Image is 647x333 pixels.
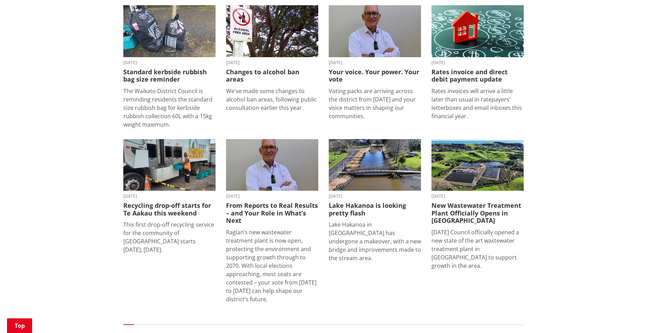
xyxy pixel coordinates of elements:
[226,61,318,65] time: [DATE]
[226,5,318,57] img: Alcohol Control Bylaw adopted - August 2025 (2)
[329,194,421,198] time: [DATE]
[431,139,524,191] img: Raglan WWTP facility
[431,202,524,225] h3: New Wastewater Treatment Plant Officially Opens in [GEOGRAPHIC_DATA]
[431,5,524,120] a: [DATE] Rates invoice and direct debit payment update Rates invoices will arrive a little later th...
[431,5,524,57] img: rates image
[123,194,216,198] time: [DATE]
[329,139,421,263] a: A serene riverside scene with a clear blue sky, featuring a small bridge over a reflective river,...
[226,5,318,112] a: [DATE] Changes to alcohol ban areas We've made some changes to alcohol ban areas, following publi...
[226,139,318,191] img: Craig Hobbs
[226,139,318,303] a: [DATE] From Reports to Real Results – and Your Role in What’s Next Raglan’s new wastewater treatm...
[123,202,216,217] h3: Recycling drop-off starts for Te Aakau this weekend
[123,5,216,129] a: [DATE] Standard kerbside rubbish bag size reminder The Waikato District Council is reminding resi...
[123,87,216,129] p: The Waikato District Council is reminding residents the standard size rubbish bag for kerbside ru...
[123,139,216,191] img: recycling 2
[431,139,524,270] a: [DATE] New Wastewater Treatment Plant Officially Opens in [GEOGRAPHIC_DATA] [DATE] Council offici...
[329,139,421,191] img: Lake Hakanoa footbridge
[226,228,318,303] p: Raglan’s new wastewater treatment plant is now open, protecting the environment and supporting gr...
[329,68,421,83] h3: Your voice. Your power. Your vote
[123,68,216,83] h3: Standard kerbside rubbish bag size reminder
[123,5,216,57] img: 20250825_074435
[329,5,421,57] img: Craig Hobbs
[226,87,318,112] p: We've made some changes to alcohol ban areas, following public consultation earlier this year.
[123,139,216,254] a: [DATE] Recycling drop-off starts for Te Aakau this weekend This first drop-off recycling service ...
[226,194,318,198] time: [DATE]
[431,194,524,198] time: [DATE]
[123,61,216,65] time: [DATE]
[329,61,421,65] time: [DATE]
[329,87,421,120] p: Voting packs are arriving across the district from [DATE] and your voice matters in shaping our c...
[123,220,216,254] p: This first drop-off recycling service for the community of [GEOGRAPHIC_DATA] starts [DATE], [DATE].
[329,5,421,120] a: [DATE] Your voice. Your power. Your vote Voting packs are arriving across the district from [DATE...
[226,202,318,225] h3: From Reports to Real Results – and Your Role in What’s Next
[431,228,524,270] p: [DATE] Council officially opened a new state of the art wastewater treatment plant in [GEOGRAPHIC...
[431,68,524,83] h3: Rates invoice and direct debit payment update
[7,318,32,333] a: Top
[329,220,421,262] p: Lake Hakanoa in [GEOGRAPHIC_DATA] has undergone a makeover, with a new bridge and improvements ma...
[615,304,640,329] iframe: Messenger Launcher
[431,87,524,120] p: Rates invoices will arrive a little later than usual in ratepayers’ letterboxes and email inboxes...
[329,202,421,217] h3: Lake Hakanoa is looking pretty flash
[431,61,524,65] time: [DATE]
[226,68,318,83] h3: Changes to alcohol ban areas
